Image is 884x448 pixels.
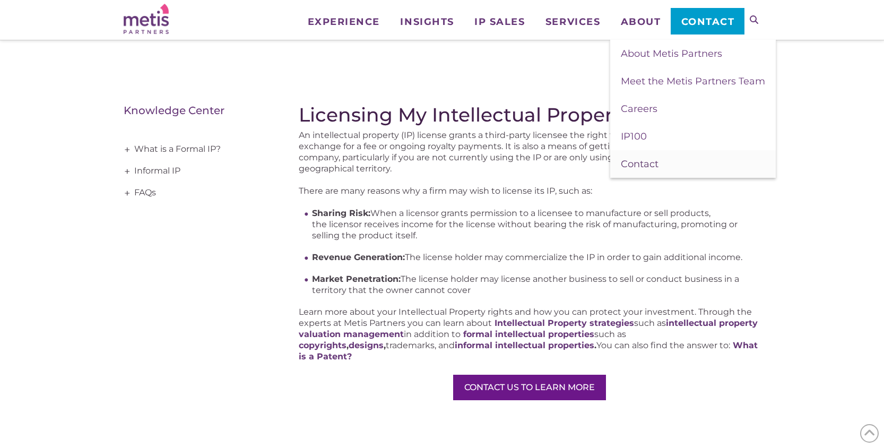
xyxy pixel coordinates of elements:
[621,158,658,170] span: Contact
[299,130,760,174] p: An intellectual property (IP) license grants a third-party licensee the right to use your intelle...
[308,17,380,27] span: Experience
[455,340,594,350] a: informal intellectual properties
[610,123,776,150] a: IP100
[299,340,758,361] a: What is a Patent?
[621,103,657,115] span: Careers
[312,208,760,241] li: When a licensor grants permission to a licensee to manufacture or sell products, the licensor rec...
[299,318,758,339] a: intellectual property valuation management
[610,40,776,67] a: About Metis Partners
[860,424,879,443] span: Back to Top
[463,329,594,339] a: formal intellectual properties
[610,95,776,123] a: Careers
[312,208,370,218] strong: Sharing Risk:
[312,274,401,284] strong: Market Penetration:
[124,182,267,204] a: FAQs
[453,375,606,400] a: CONTACT US TO LEARN MORE
[299,185,760,196] p: There are many reasons why a firm may wish to license its IP, such as:
[122,139,133,160] span: +
[495,318,634,328] a: Intellectual Property strategies
[299,104,760,126] h2: Licensing My Intellectual Property (IP)
[124,4,169,34] img: Metis Partners
[349,340,384,350] a: designs
[455,340,596,350] strong: .
[400,17,454,27] span: Insights
[621,131,647,142] span: IP100
[299,340,386,350] strong: , ,
[621,75,765,87] span: Meet the Metis Partners Team
[124,139,267,160] a: What is a Formal IP?
[122,183,133,204] span: +
[299,340,346,350] a: copyrights
[312,252,405,262] strong: Revenue Generation:
[671,8,744,35] a: Contact
[299,306,760,362] p: Learn more about your Intellectual Property rights and how you can protect your investment. Throu...
[124,104,224,117] a: Knowledge Center
[610,150,776,178] a: Contact
[545,17,600,27] span: Services
[122,161,133,182] span: +
[124,160,267,182] a: Informal IP
[621,17,661,27] span: About
[312,273,760,296] li: The license holder may license another business to sell or conduct business in a territory that t...
[610,67,776,95] a: Meet the Metis Partners Team
[621,48,722,59] span: About Metis Partners
[474,17,525,27] span: IP Sales
[312,252,760,263] li: The license holder may commercialize the IP in order to gain additional income.
[681,17,735,27] span: Contact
